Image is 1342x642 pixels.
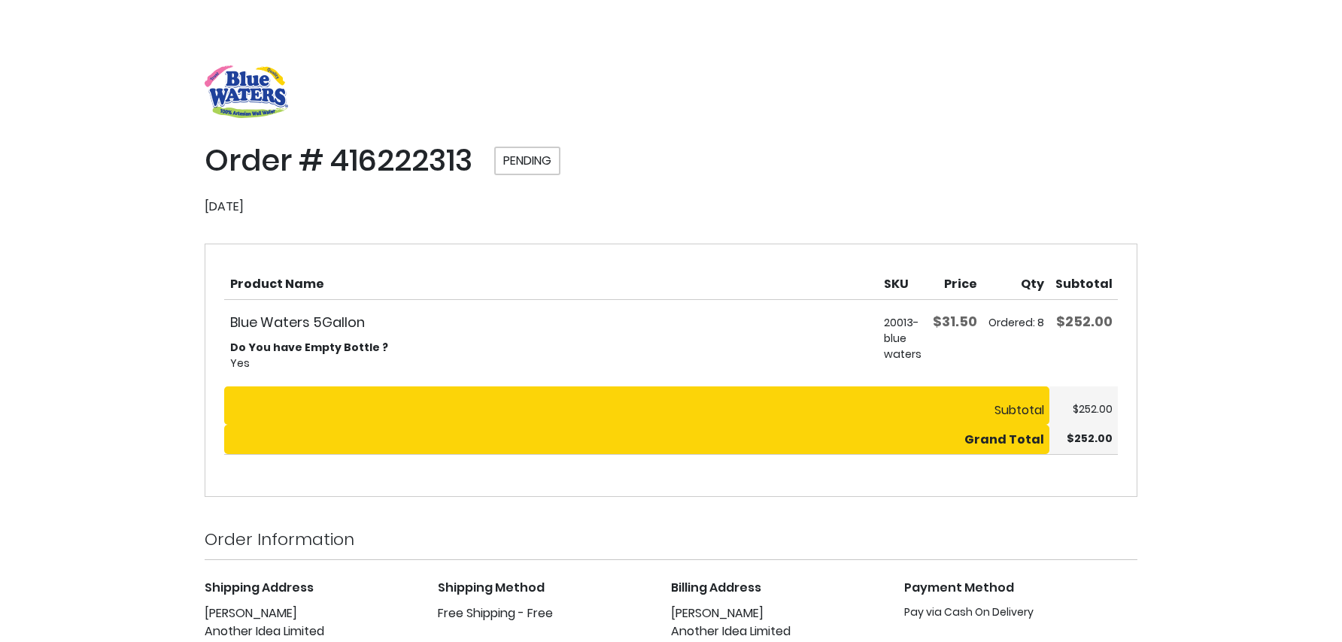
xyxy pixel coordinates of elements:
[205,198,244,215] span: [DATE]
[988,315,1037,330] span: Ordered
[904,579,1014,596] span: Payment Method
[878,300,927,386] td: 20013-blue waters
[1056,312,1113,331] span: $252.00
[205,528,354,551] strong: Order Information
[1073,401,1113,416] span: $252.00
[982,263,1049,299] th: Qty
[671,579,761,596] span: Billing Address
[927,263,982,299] th: Price
[224,386,1049,425] th: Subtotal
[878,263,927,299] th: SKU
[224,263,878,299] th: Product Name
[964,431,1044,448] strong: Grand Total
[494,147,560,175] span: Pending
[438,604,671,622] div: Free Shipping - Free
[904,604,1137,620] dt: Pay via Cash On Delivery
[1049,263,1118,299] th: Subtotal
[230,340,873,356] dt: Do You have Empty Bottle ?
[205,139,472,181] span: Order # 416222313
[205,579,314,596] span: Shipping Address
[205,65,288,118] a: store logo
[438,579,545,596] span: Shipping Method
[1067,431,1113,446] span: $252.00
[230,312,873,332] strong: Blue Waters 5Gallon
[1037,315,1044,330] span: 8
[933,312,977,331] span: $31.50
[230,356,873,371] dd: Yes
